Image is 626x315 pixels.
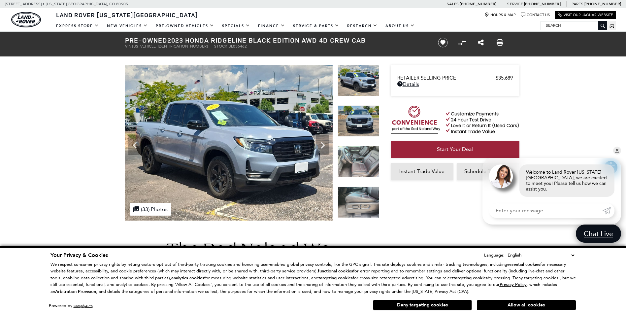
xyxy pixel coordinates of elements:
[228,44,247,49] span: UL036462
[152,20,218,32] a: Pre-Owned Vehicles
[338,65,379,96] img: Used 2023 Pacific Pewter Metallic Honda Black Edition image 14
[373,300,472,310] button: Deny targeting cookies
[318,268,353,274] strong: functional cookies
[521,13,550,17] a: Contact Us
[478,39,484,47] a: Share this Pre-Owned 2023 Honda Ridgeline Black Edition AWD 4D Crew Cab
[74,304,93,308] a: ComplyAuto
[125,65,333,221] img: Used 2023 Pacific Pewter Metallic Honda Black Edition image 14
[603,203,614,218] a: Submit
[500,282,527,288] u: Privacy Policy
[397,75,496,81] span: Retailer Selling Price
[171,275,204,281] strong: analytics cookies
[11,12,41,27] img: Land Rover
[447,2,459,6] span: Sales
[56,11,198,19] span: Land Rover [US_STATE][GEOGRAPHIC_DATA]
[214,44,228,49] span: Stock:
[338,105,379,137] img: Used 2023 Pacific Pewter Metallic Honda Black Edition image 15
[507,262,540,267] strong: essential cookies
[125,36,167,45] strong: Pre-Owned
[103,20,152,32] a: New Vehicles
[125,44,132,49] span: VIN:
[453,275,488,281] strong: targeting cookies
[460,1,496,7] a: [PHONE_NUMBER]
[52,20,103,32] a: EXPRESS STORE
[584,1,621,7] a: [PHONE_NUMBER]
[55,289,96,295] strong: Arbitration Provision
[50,261,576,295] p: We respect consumer privacy rights by letting visitors opt out of third-party tracking cookies an...
[519,164,614,197] div: Welcome to Land Rover [US_STATE][GEOGRAPHIC_DATA], we are excited to meet you! Please tell us how...
[49,304,93,308] div: Powered by
[524,1,561,7] a: [PHONE_NUMBER]
[318,275,353,281] strong: targeting cookies
[397,75,513,81] a: Retailer Selling Price $35,689
[11,12,41,27] a: land-rover
[52,11,202,19] a: Land Rover [US_STATE][GEOGRAPHIC_DATA]
[484,13,516,17] a: Hours & Map
[489,164,513,188] img: Agent profile photo
[343,20,381,32] a: Research
[218,20,254,32] a: Specials
[506,252,576,259] select: Language Select
[132,44,208,49] span: [US_VEHICLE_IDENTIFICATION_NUMBER]
[436,37,450,48] button: Save vehicle
[464,168,511,174] span: Schedule Test Drive
[397,81,513,87] a: Details
[576,225,621,243] a: Chat Live
[125,37,427,44] h1: 2023 Honda Ridgeline Black Edition AWD 4D Crew Cab
[457,38,467,48] button: Compare Vehicle
[477,300,576,310] button: Allow all cookies
[496,75,513,81] span: $35,689
[254,20,289,32] a: Finance
[580,229,616,238] span: Chat Live
[558,13,613,17] a: Visit Our Jaguar Website
[316,135,329,155] div: Next
[52,20,419,32] nav: Main Navigation
[381,20,419,32] a: About Us
[489,203,603,218] input: Enter your message
[128,135,142,155] div: Previous
[338,187,379,218] img: Used 2023 Pacific Pewter Metallic Honda Black Edition image 17
[484,253,505,257] div: Language:
[289,20,343,32] a: Service & Parts
[572,2,583,6] span: Parts
[541,21,607,29] input: Search
[437,146,473,152] span: Start Your Deal
[391,141,519,158] a: Start Your Deal
[5,2,128,6] a: [STREET_ADDRESS] • [US_STATE][GEOGRAPHIC_DATA], CO 80905
[130,203,171,216] div: (33) Photos
[497,39,503,47] a: Print this Pre-Owned 2023 Honda Ridgeline Black Edition AWD 4D Crew Cab
[50,252,108,259] span: Your Privacy & Cookies
[338,146,379,177] img: Used 2023 Pacific Pewter Metallic Honda Black Edition image 16
[507,2,523,6] span: Service
[399,168,445,174] span: Instant Trade Value
[457,163,519,180] a: Schedule Test Drive
[391,163,453,180] a: Instant Trade Value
